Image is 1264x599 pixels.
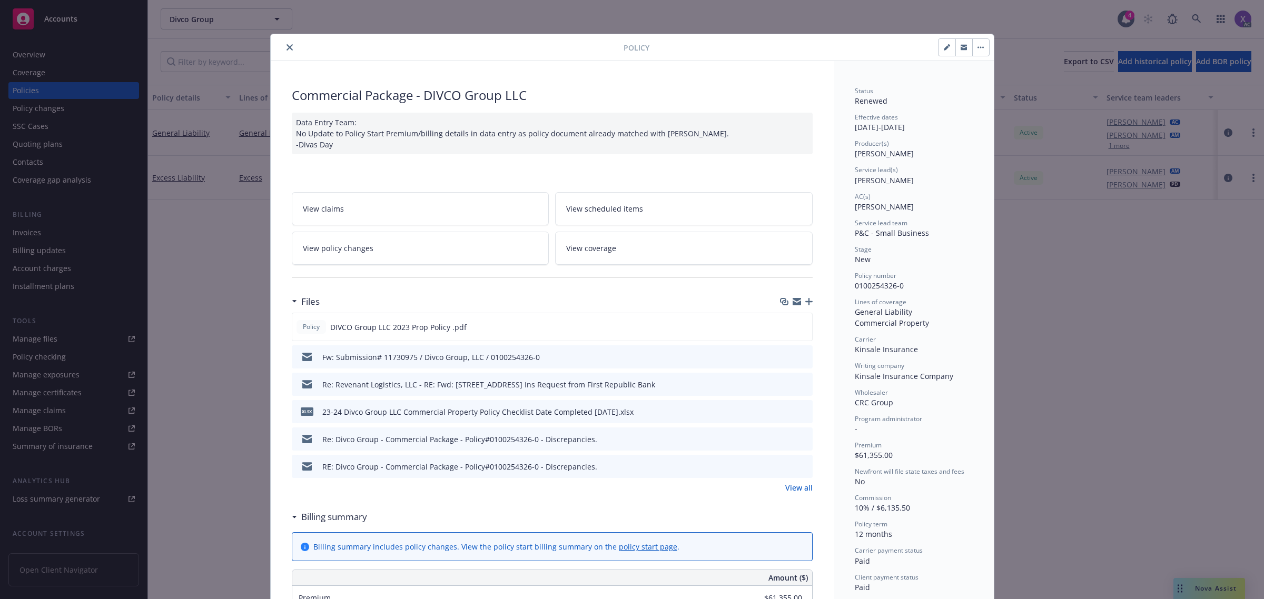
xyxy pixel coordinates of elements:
span: No [855,476,865,486]
button: preview file [799,379,808,390]
a: View policy changes [292,232,549,265]
div: RE: Divco Group - Commercial Package - Policy#0100254326-0 - Discrepancies. [322,461,597,472]
span: 10% / $6,135.50 [855,503,910,513]
span: Renewed [855,96,887,106]
span: Service lead(s) [855,165,898,174]
div: Commercial Property [855,317,973,328]
span: Service lead team [855,218,907,227]
button: download file [782,352,791,363]
div: 23-24 Divco Group LLC Commercial Property Policy Checklist Date Completed [DATE].xlsx [322,406,634,417]
button: preview file [799,461,808,472]
button: download file [782,406,791,417]
span: xlsx [301,407,313,415]
span: Newfront will file state taxes and fees [855,467,964,476]
span: 12 months [855,529,892,539]
span: 0100254326-0 [855,281,904,291]
span: - [855,424,857,434]
span: Premium [855,441,882,450]
h3: Billing summary [301,510,367,524]
span: Program administrator [855,414,922,423]
span: $61,355.00 [855,450,893,460]
span: Stage [855,245,872,254]
span: Policy [624,42,649,53]
a: View claims [292,192,549,225]
div: Re: Revenant Logistics, LLC - RE: Fwd: [STREET_ADDRESS] Ins Request from First Republic Bank [322,379,655,390]
span: New [855,254,871,264]
span: Carrier payment status [855,546,923,555]
span: DIVCO Group LLC 2023 Prop Policy .pdf [330,322,467,333]
button: preview file [798,322,808,333]
span: Policy number [855,271,896,280]
span: CRC Group [855,397,893,407]
span: Policy term [855,520,887,528]
span: [PERSON_NAME] [855,175,914,185]
div: Fw: Submission# 11730975 / Divco Group, LLC / 0100254326-0 [322,352,540,363]
h3: Files [301,295,320,308]
div: Billing summary [292,510,367,524]
span: View policy changes [303,243,373,254]
span: [PERSON_NAME] [855,202,914,212]
a: policy start page [619,542,677,552]
a: View all [785,482,813,493]
span: Client payment status [855,573,919,582]
button: close [283,41,296,54]
span: Policy [301,322,322,332]
span: Carrier [855,335,876,344]
span: Effective dates [855,113,898,122]
span: Producer(s) [855,139,889,148]
a: View scheduled items [555,192,813,225]
span: Commission [855,493,891,502]
div: General Liability [855,306,973,317]
span: Kinsale Insurance [855,344,918,354]
div: Commercial Package - DIVCO Group LLC [292,86,813,104]
span: Kinsale Insurance Company [855,371,953,381]
span: Writing company [855,361,904,370]
span: P&C - Small Business [855,228,929,238]
span: AC(s) [855,192,871,201]
div: Re: Divco Group - Commercial Package - Policy#0100254326-0 - Discrepancies. [322,434,597,445]
span: Status [855,86,873,95]
button: download file [782,322,790,333]
button: preview file [799,406,808,417]
span: [PERSON_NAME] [855,148,914,158]
span: View coverage [566,243,616,254]
button: preview file [799,352,808,363]
button: preview file [799,434,808,445]
span: Paid [855,582,870,592]
div: Data Entry Team: No Update to Policy Start Premium/billing details in data entry as policy docume... [292,113,813,154]
span: Amount ($) [768,572,808,583]
button: download file [782,461,791,472]
span: Wholesaler [855,388,888,397]
button: download file [782,379,791,390]
span: Paid [855,556,870,566]
span: View claims [303,203,344,214]
button: download file [782,434,791,445]
span: View scheduled items [566,203,643,214]
div: [DATE] - [DATE] [855,113,973,133]
span: Lines of coverage [855,297,906,306]
div: Files [292,295,320,308]
div: Billing summary includes policy changes. View the policy start billing summary on the . [313,541,679,552]
a: View coverage [555,232,813,265]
